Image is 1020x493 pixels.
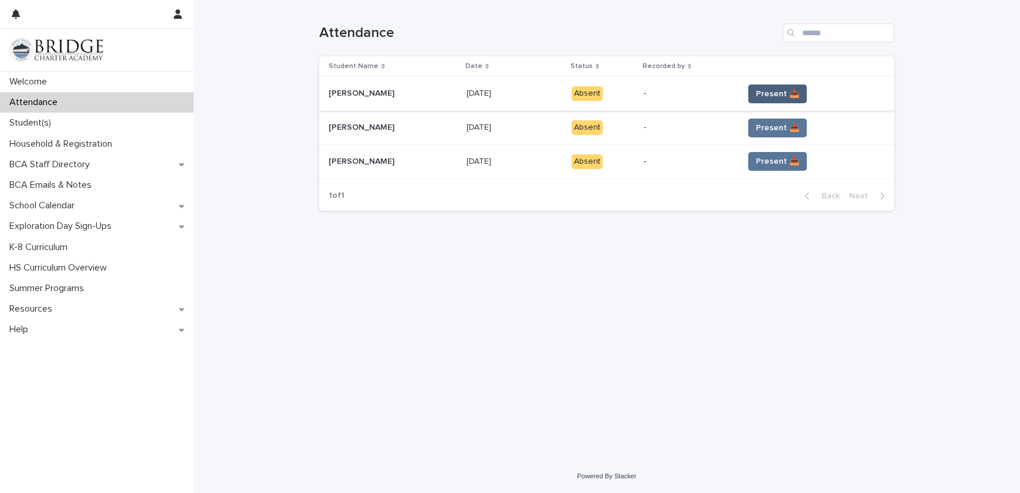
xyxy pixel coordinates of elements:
p: [DATE] [467,154,494,167]
button: Back [795,191,845,201]
p: Household & Registration [5,139,121,150]
span: Present 📥 [756,156,799,167]
p: 1 of 1 [319,181,354,210]
p: Help [5,324,38,335]
button: Next [845,191,894,201]
span: Present 📥 [756,122,799,134]
tr: [PERSON_NAME][PERSON_NAME] [DATE][DATE] Absent-Present 📥 [319,111,894,145]
button: Present 📥 [748,152,807,171]
a: Powered By Stacker [577,472,636,480]
p: Status [570,60,593,73]
span: Present 📥 [756,88,799,100]
div: Absent [572,120,603,135]
p: Student Name [329,60,379,73]
span: Next [849,192,875,200]
p: School Calendar [5,200,84,211]
p: BCA Staff Directory [5,159,99,170]
p: Summer Programs [5,283,93,294]
button: Present 📥 [748,119,807,137]
p: - [644,89,734,99]
p: Attendance [5,97,67,108]
p: [PERSON_NAME] [329,86,397,99]
p: Recorded by [643,60,685,73]
p: [PERSON_NAME] [329,154,397,167]
p: HS Curriculum Overview [5,262,116,273]
button: Present 📥 [748,85,807,103]
p: [DATE] [467,120,494,133]
div: Absent [572,86,603,101]
p: [DATE] [467,86,494,99]
img: V1C1m3IdTEidaUdm9Hs0 [9,38,103,62]
p: Resources [5,303,62,315]
span: Back [815,192,840,200]
div: Absent [572,154,603,169]
p: [PERSON_NAME] [329,120,397,133]
tr: [PERSON_NAME][PERSON_NAME] [DATE][DATE] Absent-Present 📥 [319,144,894,178]
h1: Attendance [319,25,778,42]
p: Exploration Day Sign-Ups [5,221,121,232]
p: BCA Emails & Notes [5,180,101,191]
input: Search [783,23,894,42]
tr: [PERSON_NAME][PERSON_NAME] [DATE][DATE] Absent-Present 📥 [319,77,894,111]
p: Welcome [5,76,56,87]
p: Date [465,60,482,73]
p: K-8 Curriculum [5,242,77,253]
p: Student(s) [5,117,60,129]
p: - [644,157,734,167]
p: - [644,123,734,133]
